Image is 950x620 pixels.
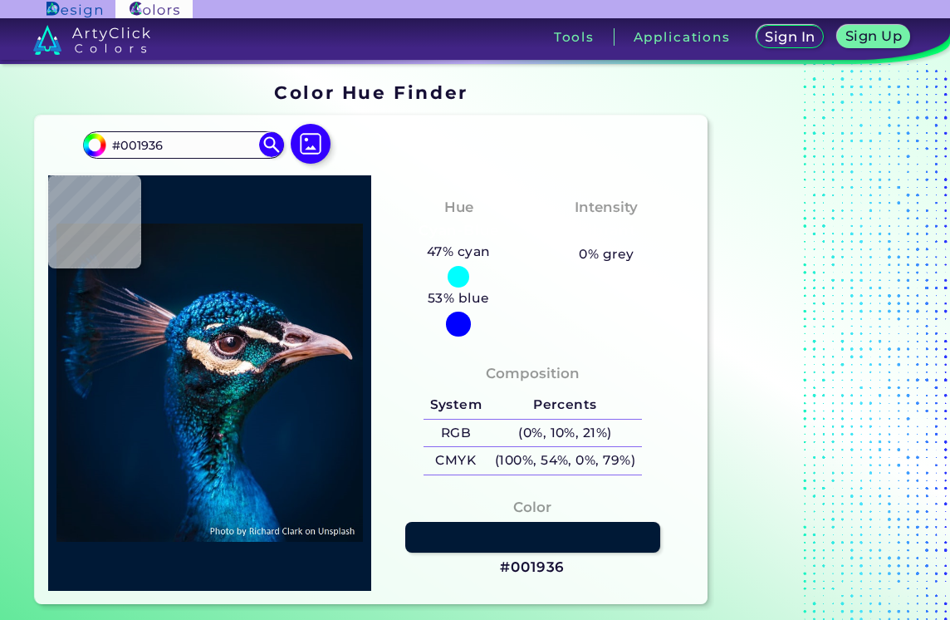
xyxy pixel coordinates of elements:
[421,288,496,309] h5: 53% blue
[33,25,150,55] img: logo_artyclick_colors_white.svg
[488,447,642,475] h5: (100%, 54%, 0%, 79%)
[488,420,642,447] h5: (0%, 10%, 21%)
[274,80,468,105] h1: Color Hue Finder
[554,31,595,43] h3: Tools
[767,31,813,43] h5: Sign In
[575,195,638,219] h4: Intensity
[759,27,820,48] a: Sign In
[848,30,899,42] h5: Sign Up
[486,362,580,386] h4: Composition
[56,184,363,583] img: img_pavlin.jpg
[424,391,488,419] h5: System
[424,420,488,447] h5: RGB
[488,391,642,419] h5: Percents
[411,221,505,241] h3: Cyan-Blue
[444,195,473,219] h4: Hue
[570,221,643,241] h3: Vibrant
[47,2,102,17] img: ArtyClick Design logo
[579,244,634,265] h5: 0% grey
[634,31,731,43] h3: Applications
[259,132,284,157] img: icon search
[291,124,331,164] img: icon picture
[840,27,907,48] a: Sign Up
[420,241,497,263] h5: 47% cyan
[500,558,565,578] h3: #001936
[714,76,922,611] iframe: Advertisement
[106,134,261,156] input: type color..
[513,495,551,519] h4: Color
[424,447,488,475] h5: CMYK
